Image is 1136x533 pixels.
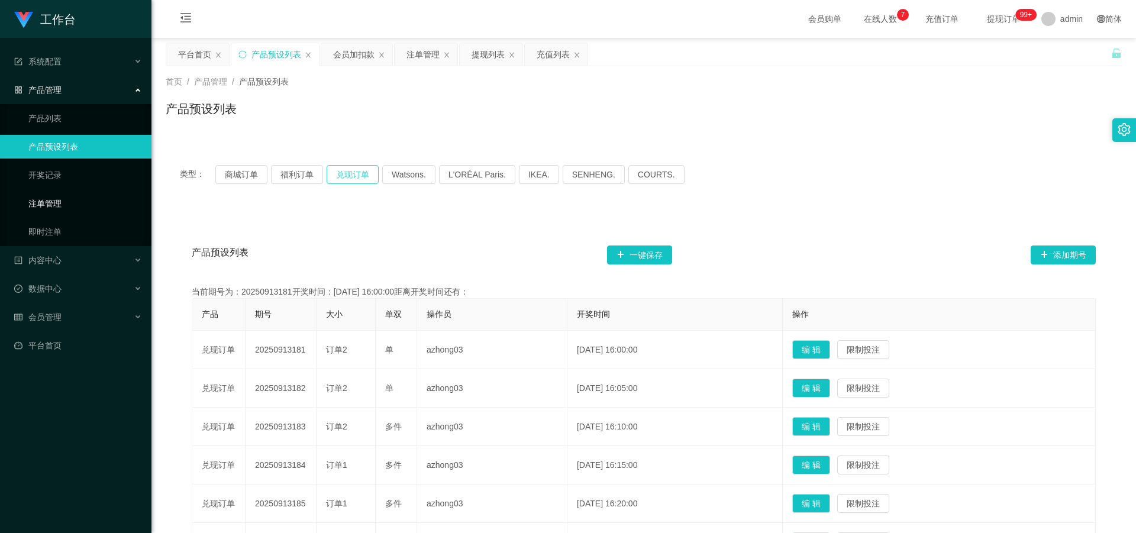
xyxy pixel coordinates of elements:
[1097,15,1105,23] i: 图标: global
[192,286,1096,298] div: 当前期号为：20250913181开奖时间：[DATE] 16:00:00距离开奖时间还有：
[417,484,567,523] td: azhong03
[385,422,402,431] span: 多件
[333,43,375,66] div: 会员加扣款
[194,77,227,86] span: 产品管理
[14,14,76,24] a: 工作台
[192,331,246,369] td: 兑现订单
[14,256,62,265] span: 内容中心
[239,77,289,86] span: 产品预设列表
[1111,48,1122,59] i: 图标: unlock
[14,256,22,264] i: 图标: profile
[385,345,393,354] span: 单
[919,15,964,23] span: 充值订单
[607,245,672,264] button: 图标: plus一键保存
[326,383,347,393] span: 订单2
[14,85,62,95] span: 产品管理
[14,57,22,66] i: 图标: form
[792,309,809,319] span: 操作
[792,379,830,398] button: 编 辑
[837,417,889,436] button: 限制投注
[28,135,142,159] a: 产品预设列表
[232,77,234,86] span: /
[14,312,62,322] span: 会员管理
[326,460,347,470] span: 订单1
[472,43,505,66] div: 提现列表
[40,1,76,38] h1: 工作台
[837,494,889,513] button: 限制投注
[255,309,272,319] span: 期号
[792,456,830,474] button: 编 辑
[897,9,909,21] sup: 7
[567,369,783,408] td: [DATE] 16:05:00
[981,15,1026,23] span: 提现订单
[251,43,301,66] div: 产品预设列表
[271,165,323,184] button: 福利订单
[385,309,402,319] span: 单双
[202,309,218,319] span: 产品
[439,165,515,184] button: L'ORÉAL Paris.
[792,494,830,513] button: 编 辑
[385,460,402,470] span: 多件
[567,331,783,369] td: [DATE] 16:00:00
[573,51,580,59] i: 图标: close
[14,12,33,28] img: logo.9652507e.png
[628,165,685,184] button: COURTS.
[837,379,889,398] button: 限制投注
[563,165,625,184] button: SENHENG.
[443,51,450,59] i: 图标: close
[577,309,610,319] span: 开奖时间
[246,369,317,408] td: 20250913182
[837,340,889,359] button: 限制投注
[166,77,182,86] span: 首页
[14,313,22,321] i: 图标: table
[166,1,206,38] i: 图标: menu-fold
[417,446,567,484] td: azhong03
[567,446,783,484] td: [DATE] 16:15:00
[305,51,312,59] i: 图标: close
[187,77,189,86] span: /
[567,408,783,446] td: [DATE] 16:10:00
[837,456,889,474] button: 限制投注
[382,165,435,184] button: Watsons.
[192,484,246,523] td: 兑现订单
[508,51,515,59] i: 图标: close
[326,422,347,431] span: 订单2
[567,484,783,523] td: [DATE] 16:20:00
[192,245,248,264] span: 产品预设列表
[385,383,393,393] span: 单
[1118,123,1131,136] i: 图标: setting
[858,15,903,23] span: 在线人数
[406,43,440,66] div: 注单管理
[1015,9,1037,21] sup: 1187
[1031,245,1096,264] button: 图标: plus添加期号
[327,165,379,184] button: 兑现订单
[417,408,567,446] td: azhong03
[180,165,215,184] span: 类型：
[215,51,222,59] i: 图标: close
[14,285,22,293] i: 图标: check-circle-o
[14,284,62,293] span: 数据中心
[14,334,142,357] a: 图标: dashboard平台首页
[246,331,317,369] td: 20250913181
[792,417,830,436] button: 编 辑
[192,408,246,446] td: 兑现订单
[14,57,62,66] span: 系统配置
[537,43,570,66] div: 充值列表
[238,50,247,59] i: 图标: sync
[178,43,211,66] div: 平台首页
[417,369,567,408] td: azhong03
[427,309,451,319] span: 操作员
[417,331,567,369] td: azhong03
[28,220,142,244] a: 即时注单
[246,484,317,523] td: 20250913185
[28,106,142,130] a: 产品列表
[326,345,347,354] span: 订单2
[166,100,237,118] h1: 产品预设列表
[326,499,347,508] span: 订单1
[28,163,142,187] a: 开奖记录
[246,446,317,484] td: 20250913184
[246,408,317,446] td: 20250913183
[792,340,830,359] button: 编 辑
[215,165,267,184] button: 商城订单
[378,51,385,59] i: 图标: close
